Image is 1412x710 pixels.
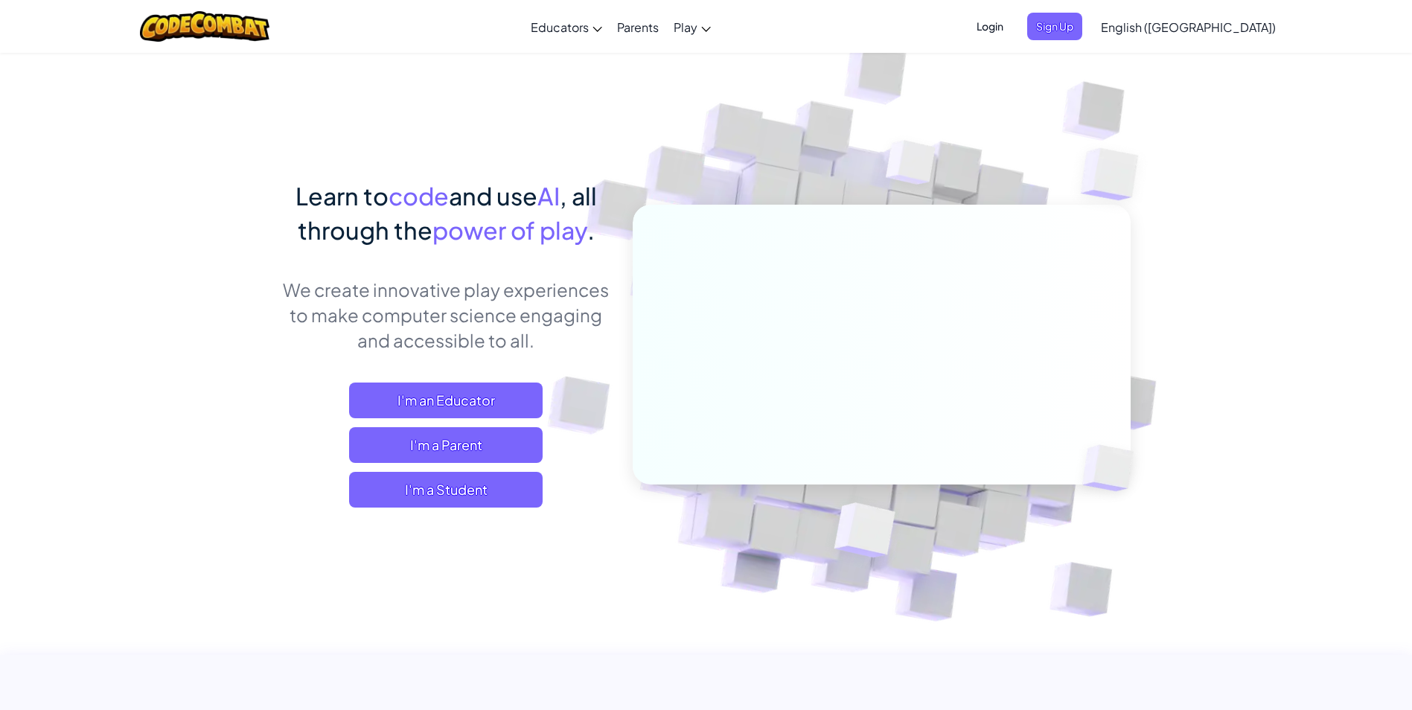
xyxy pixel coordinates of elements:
a: Parents [610,7,666,47]
span: English ([GEOGRAPHIC_DATA]) [1101,19,1276,35]
img: CodeCombat logo [140,11,270,42]
button: Login [968,13,1012,40]
img: Overlap cubes [1057,414,1169,522]
p: We create innovative play experiences to make computer science engaging and accessible to all. [282,277,610,353]
span: Educators [531,19,589,35]
button: I'm a Student [349,472,543,508]
a: I'm an Educator [349,383,543,418]
span: Learn to [296,181,389,211]
a: Play [666,7,718,47]
a: I'm a Parent [349,427,543,463]
a: Educators [523,7,610,47]
span: . [587,215,595,245]
span: and use [449,181,537,211]
img: Overlap cubes [797,471,930,595]
a: English ([GEOGRAPHIC_DATA]) [1093,7,1283,47]
span: AI [537,181,560,211]
span: power of play [432,215,587,245]
img: Overlap cubes [1051,112,1180,237]
span: Play [674,19,697,35]
button: Sign Up [1027,13,1082,40]
span: code [389,181,449,211]
img: Overlap cubes [857,111,965,222]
